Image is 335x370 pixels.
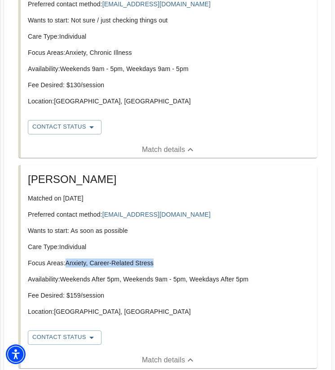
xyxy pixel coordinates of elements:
[28,259,310,267] p: Focus Areas: Anxiety, Career-Related Stress
[28,64,310,73] p: Availability: Weekends 9am - 5pm, Weekdays 9am - 5pm
[28,307,310,316] p: Location: [GEOGRAPHIC_DATA], [GEOGRAPHIC_DATA]
[28,330,101,345] button: Contact Status
[142,355,185,366] p: Match details
[102,0,211,8] a: [EMAIL_ADDRESS][DOMAIN_NAME]
[28,97,310,106] p: Location: [GEOGRAPHIC_DATA], [GEOGRAPHIC_DATA]
[32,332,97,343] span: Contact Status
[28,48,310,57] p: Focus Areas: Anxiety, Chronic Illness
[28,16,310,25] p: Wants to start: Not sure / just checking things out
[142,144,185,155] p: Match details
[28,32,310,41] p: Care Type: Individual
[102,211,211,218] a: [EMAIL_ADDRESS][DOMAIN_NAME]
[28,210,310,219] p: Preferred contact method:
[21,352,317,368] button: Match details
[28,80,310,89] p: Fee Desired: $ 130 /session
[28,226,310,235] p: Wants to start: As soon as possible
[28,120,101,134] button: Contact Status
[21,142,317,158] button: Match details
[6,344,26,364] div: Accessibility Menu
[28,194,310,203] p: Matched on [DATE]
[28,275,310,284] p: Availability: Weekends After 5pm, Weekends 9am - 5pm, Weekdays After 5pm
[28,291,310,300] p: Fee Desired: $ 159 /session
[28,172,310,187] h5: [PERSON_NAME]
[28,242,310,251] p: Care Type: Individual
[32,122,97,133] span: Contact Status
